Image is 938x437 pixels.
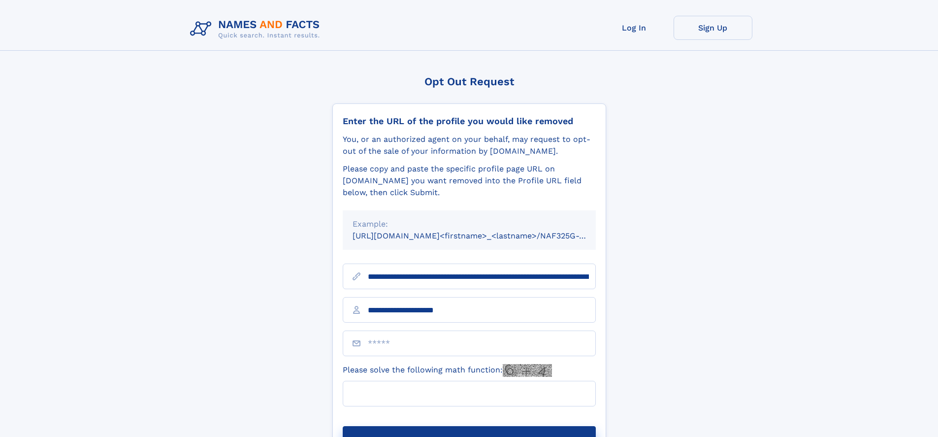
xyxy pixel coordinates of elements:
[353,218,586,230] div: Example:
[343,134,596,157] div: You, or an authorized agent on your behalf, may request to opt-out of the sale of your informatio...
[332,75,606,88] div: Opt Out Request
[343,364,552,377] label: Please solve the following math function:
[674,16,752,40] a: Sign Up
[595,16,674,40] a: Log In
[343,163,596,199] div: Please copy and paste the specific profile page URL on [DOMAIN_NAME] you want removed into the Pr...
[353,231,615,240] small: [URL][DOMAIN_NAME]<firstname>_<lastname>/NAF325G-xxxxxxxx
[343,116,596,127] div: Enter the URL of the profile you would like removed
[186,16,328,42] img: Logo Names and Facts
